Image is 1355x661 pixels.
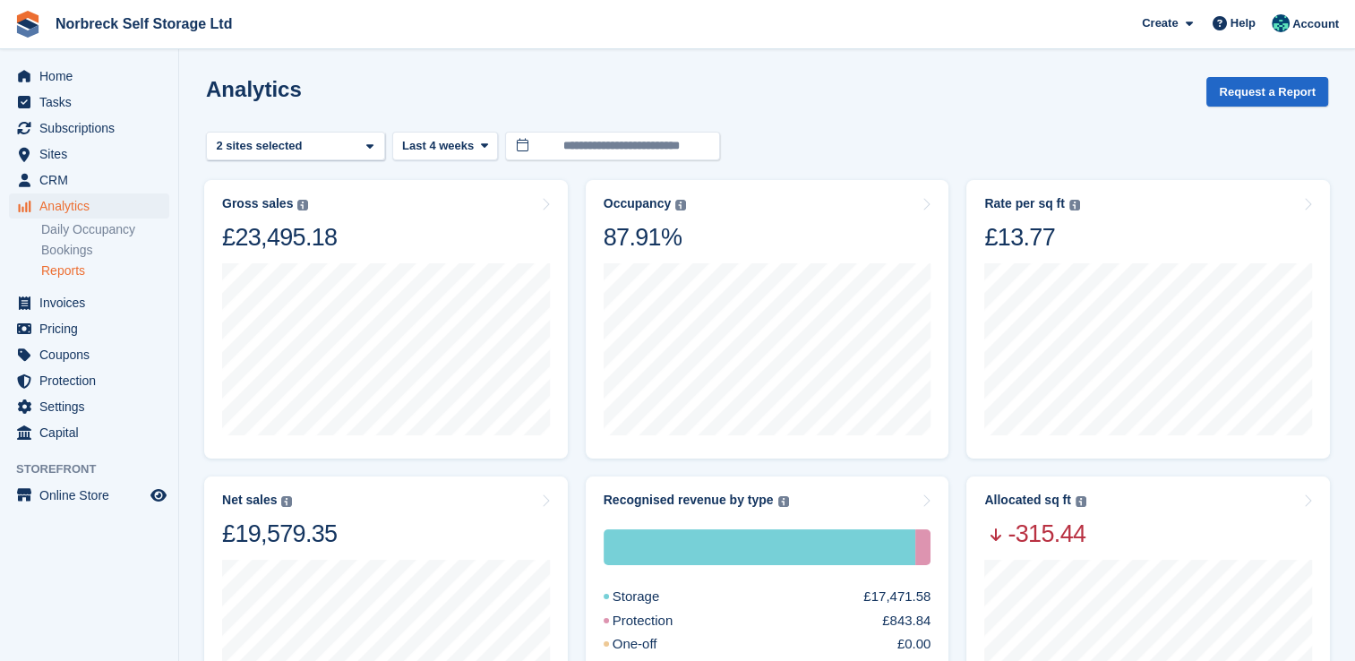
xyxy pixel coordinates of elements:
[392,132,498,161] button: Last 4 weeks
[402,137,474,155] span: Last 4 weeks
[604,634,700,655] div: One-off
[39,316,147,341] span: Pricing
[16,460,178,478] span: Storefront
[39,142,147,167] span: Sites
[604,222,686,253] div: 87.91%
[148,485,169,506] a: Preview store
[984,493,1070,508] div: Allocated sq ft
[1076,496,1086,507] img: icon-info-grey-7440780725fd019a000dd9b08b2336e03edf1995a4989e88bcd33f0948082b44.svg
[222,196,293,211] div: Gross sales
[9,420,169,445] a: menu
[206,77,302,101] h2: Analytics
[39,483,147,508] span: Online Store
[984,519,1085,549] span: -315.44
[39,116,147,141] span: Subscriptions
[39,394,147,419] span: Settings
[1142,14,1178,32] span: Create
[9,116,169,141] a: menu
[213,137,309,155] div: 2 sites selected
[297,200,308,210] img: icon-info-grey-7440780725fd019a000dd9b08b2336e03edf1995a4989e88bcd33f0948082b44.svg
[604,529,916,565] div: Storage
[39,90,147,115] span: Tasks
[39,368,147,393] span: Protection
[604,587,703,607] div: Storage
[9,90,169,115] a: menu
[41,221,169,238] a: Daily Occupancy
[1272,14,1290,32] img: Sally King
[1231,14,1256,32] span: Help
[39,290,147,315] span: Invoices
[9,342,169,367] a: menu
[9,316,169,341] a: menu
[9,394,169,419] a: menu
[9,368,169,393] a: menu
[1292,15,1339,33] span: Account
[14,11,41,38] img: stora-icon-8386f47178a22dfd0bd8f6a31ec36ba5ce8667c1dd55bd0f319d3a0aa187defe.svg
[1069,200,1080,210] img: icon-info-grey-7440780725fd019a000dd9b08b2336e03edf1995a4989e88bcd33f0948082b44.svg
[48,9,239,39] a: Norbreck Self Storage Ltd
[39,167,147,193] span: CRM
[1206,77,1328,107] button: Request a Report
[675,200,686,210] img: icon-info-grey-7440780725fd019a000dd9b08b2336e03edf1995a4989e88bcd33f0948082b44.svg
[863,587,930,607] div: £17,471.58
[222,493,277,508] div: Net sales
[39,64,147,89] span: Home
[41,242,169,259] a: Bookings
[604,493,774,508] div: Recognised revenue by type
[9,193,169,219] a: menu
[222,519,337,549] div: £19,579.35
[604,196,671,211] div: Occupancy
[9,142,169,167] a: menu
[9,64,169,89] a: menu
[9,290,169,315] a: menu
[9,483,169,508] a: menu
[984,196,1064,211] div: Rate per sq ft
[39,193,147,219] span: Analytics
[39,342,147,367] span: Coupons
[9,167,169,193] a: menu
[281,496,292,507] img: icon-info-grey-7440780725fd019a000dd9b08b2336e03edf1995a4989e88bcd33f0948082b44.svg
[41,262,169,279] a: Reports
[222,222,337,253] div: £23,495.18
[984,222,1079,253] div: £13.77
[604,611,716,631] div: Protection
[882,611,930,631] div: £843.84
[39,420,147,445] span: Capital
[897,634,931,655] div: £0.00
[778,496,789,507] img: icon-info-grey-7440780725fd019a000dd9b08b2336e03edf1995a4989e88bcd33f0948082b44.svg
[915,529,930,565] div: Protection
